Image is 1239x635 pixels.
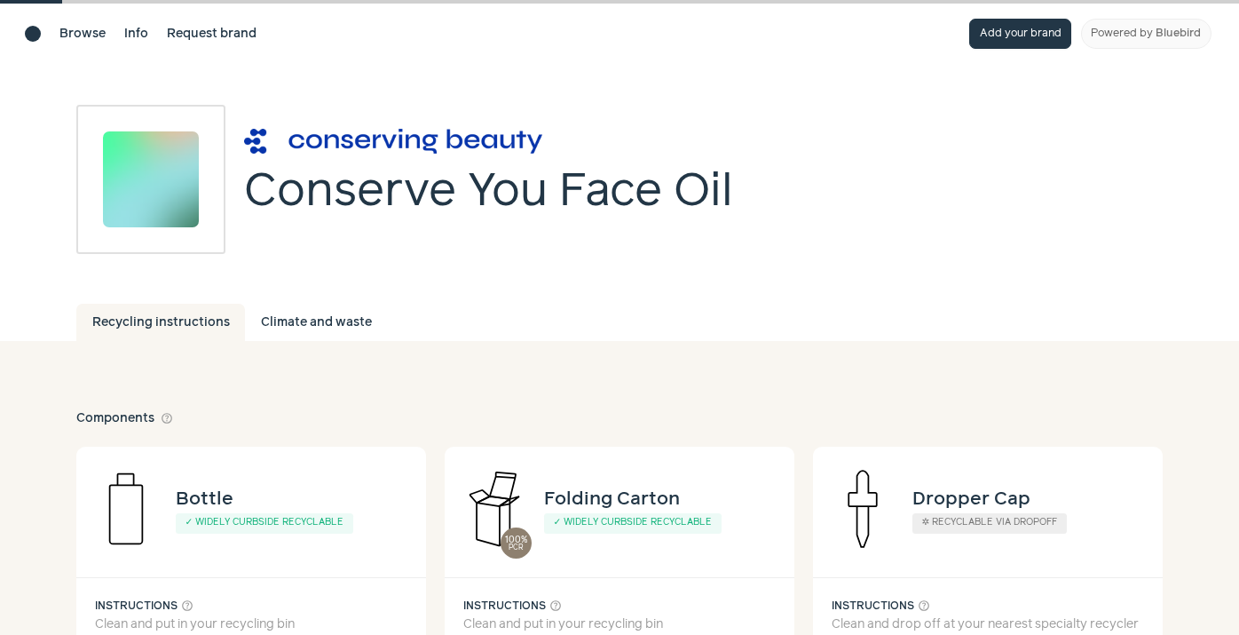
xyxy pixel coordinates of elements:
button: help_outline [181,597,193,615]
span: Bluebird [1156,28,1201,39]
button: help_outline [918,597,930,615]
h5: Instructions [832,597,1144,615]
a: Brand overview page [244,129,733,154]
h5: Instructions [463,597,776,615]
img: Conserving Beauty [244,129,542,154]
img: component icon [445,459,544,559]
span: PCR [509,544,524,552]
span: ✓ Widely curbside recyclable [554,518,713,527]
a: Powered by Bluebird [1081,19,1211,49]
a: Request brand [167,25,256,44]
span: ✓ Widely curbside recyclable [185,518,344,527]
img: component icon [76,459,176,559]
h1: Conserve You Face Oil [244,163,733,222]
img: Conserve You Face Oil [103,131,199,227]
button: Add your brand [969,19,1071,49]
a: Climate and waste [245,304,387,341]
img: component icon [813,459,912,559]
a: Info [124,25,148,44]
h2: Components [76,409,173,428]
a: Brand directory home [25,26,41,42]
h4: Dropper Cap [912,485,1030,513]
button: help_outline [161,409,173,428]
h5: Instructions [95,597,407,615]
span: ✲ Recyclable via dropoff [922,518,1058,527]
h4: Folding Carton [544,485,680,513]
a: Browse [59,25,106,44]
p: Clean and put in your recycling bin [95,615,407,634]
p: Clean and put in your recycling bin [463,615,776,634]
span: 100% [505,536,527,545]
button: help_outline [549,597,562,615]
h4: Bottle [176,485,233,513]
a: Recycling instructions [76,304,245,341]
